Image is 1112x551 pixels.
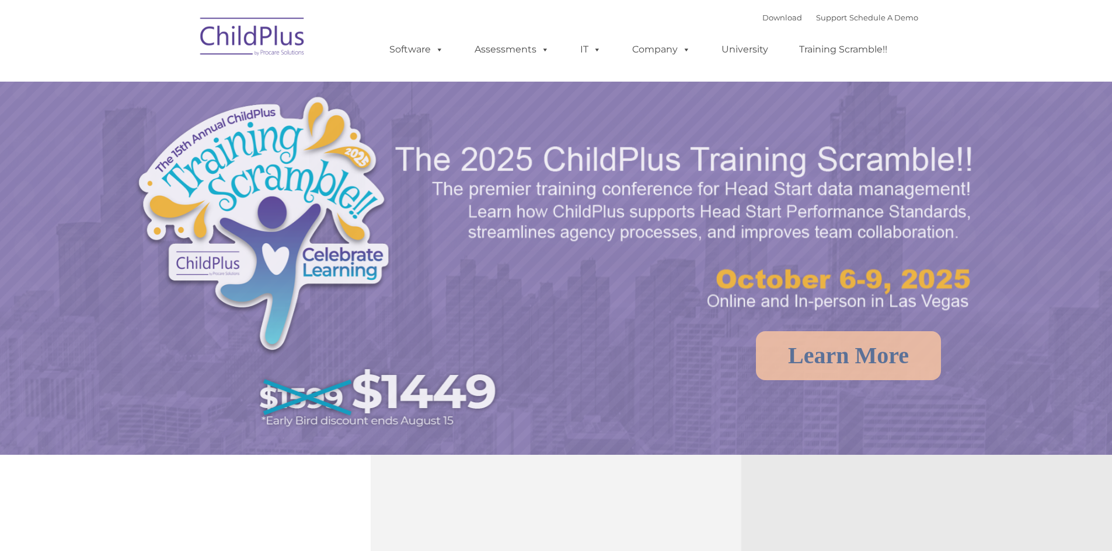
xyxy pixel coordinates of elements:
[816,13,847,22] a: Support
[621,38,702,61] a: Company
[194,9,311,68] img: ChildPlus by Procare Solutions
[787,38,899,61] a: Training Scramble!!
[378,38,455,61] a: Software
[710,38,780,61] a: University
[762,13,802,22] a: Download
[569,38,613,61] a: IT
[463,38,561,61] a: Assessments
[756,331,941,380] a: Learn More
[849,13,918,22] a: Schedule A Demo
[762,13,918,22] font: |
